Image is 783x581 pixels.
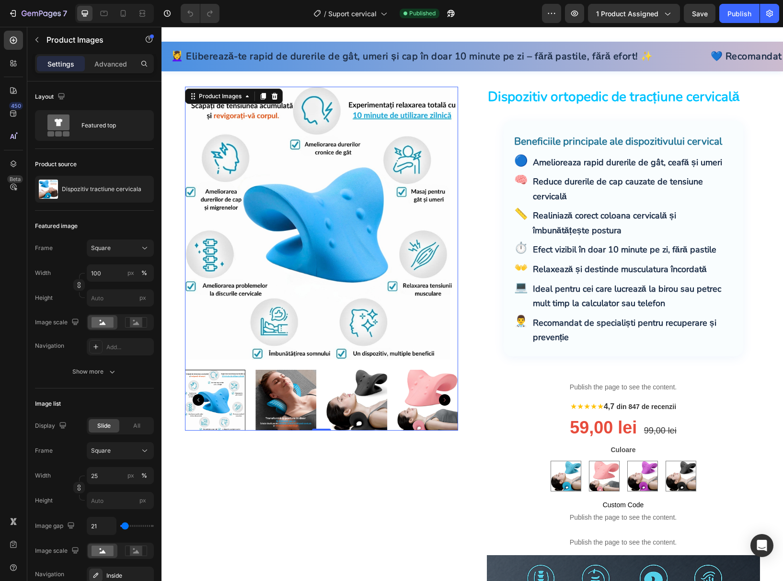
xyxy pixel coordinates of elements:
[325,355,599,365] p: Publish the page to see the content.
[409,9,436,18] span: Published
[692,10,708,18] span: Save
[125,267,137,279] button: %
[442,376,453,384] span: 4,7
[87,289,154,307] input: px
[328,9,377,19] span: Suport cervical
[87,467,154,484] input: px%
[353,182,367,193] span: 📏
[125,470,137,481] button: %
[353,255,367,266] span: 💻
[4,4,71,23] button: 7
[353,148,571,177] div: Reduce durerile de cap cauzate de tensiune cervicală
[35,316,81,329] div: Image scale
[353,148,367,159] span: 🧠
[719,4,760,23] button: Publish
[325,374,599,386] div: ★★★★★
[127,269,134,277] div: px
[35,446,53,455] label: Frame
[588,4,680,23] button: 1 product assigned
[325,486,599,495] span: Publish the page to see the content.
[106,571,151,580] div: Inside
[448,416,475,430] legend: Culoare
[139,294,146,301] span: px
[35,399,61,408] div: Image list
[353,289,571,318] div: Recomandat de specialiști pentru recuperare și prevenție
[47,59,74,69] p: Settings
[35,363,154,380] button: Show more
[277,367,289,379] button: Carousel Next Arrow
[35,471,51,480] label: Width
[94,59,127,69] p: Advanced
[7,175,23,183] div: Beta
[72,367,117,376] div: Show more
[353,128,367,139] span: 🔵
[750,534,773,557] div: Open Intercom Messenger
[35,496,53,505] label: Height
[353,182,571,211] div: Realiniază corect coloana cervicală și îmbunătățește postura
[133,422,140,430] span: All
[324,9,326,19] span: /
[63,8,67,19] p: 7
[325,511,599,521] p: Publish the page to see the content.
[139,497,146,504] span: px
[483,399,515,409] span: 99,00 lei
[9,102,23,110] div: 450
[35,420,69,433] div: Display
[353,235,367,246] span: 👐
[138,267,150,279] button: px
[91,446,111,455] span: Square
[325,472,599,484] span: Custom Code
[62,186,141,193] p: Dispozitiv tractiune cervicala
[35,269,51,277] label: Width
[87,239,154,257] button: Square
[35,244,53,252] label: Frame
[141,269,147,277] div: %
[35,520,77,533] div: Image gap
[353,216,571,230] div: Efect vizibil în doar 10 minute pe zi, fără pastile
[31,367,43,379] button: Carousel Back Arrow
[326,61,578,79] strong: Dispozitiv ortopedic de tracțiune cervicală
[35,222,78,230] div: Featured image
[91,244,111,252] span: Square
[141,471,147,480] div: %
[81,114,140,137] div: Featured top
[353,128,571,143] div: Amelioreaza rapid durerile de gât, ceafă și umeri
[127,471,134,480] div: px
[181,4,219,23] div: Undo/Redo
[97,422,111,430] span: Slide
[35,342,64,350] div: Navigation
[684,4,715,23] button: Save
[353,107,571,123] div: Beneficiile principale ale dispozitivului cervical
[353,216,367,227] span: ⏱️
[455,376,515,384] span: din 847 de recenzii
[87,442,154,459] button: Square
[87,492,154,509] input: px
[408,391,475,410] span: 59,00 lei
[35,160,77,169] div: Product source
[106,343,151,352] div: Add...
[46,34,128,46] p: Product Images
[161,27,783,581] iframe: Design area
[87,517,116,535] input: Auto
[39,180,58,199] img: product feature img
[35,294,53,302] label: Height
[727,9,751,19] div: Publish
[35,65,82,74] div: Product Images
[35,545,81,558] div: Image scale
[353,255,571,284] div: Ideal pentru cei care lucrează la birou sau petrec mult timp la calculator sau telefon
[353,289,367,300] span: 👨‍⚕️
[87,264,154,282] input: px%
[353,235,571,250] div: Relaxează și destinde musculatura încordată
[596,9,658,19] span: 1 product assigned
[35,91,67,103] div: Layout
[138,470,150,481] button: px
[35,570,64,579] div: Navigation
